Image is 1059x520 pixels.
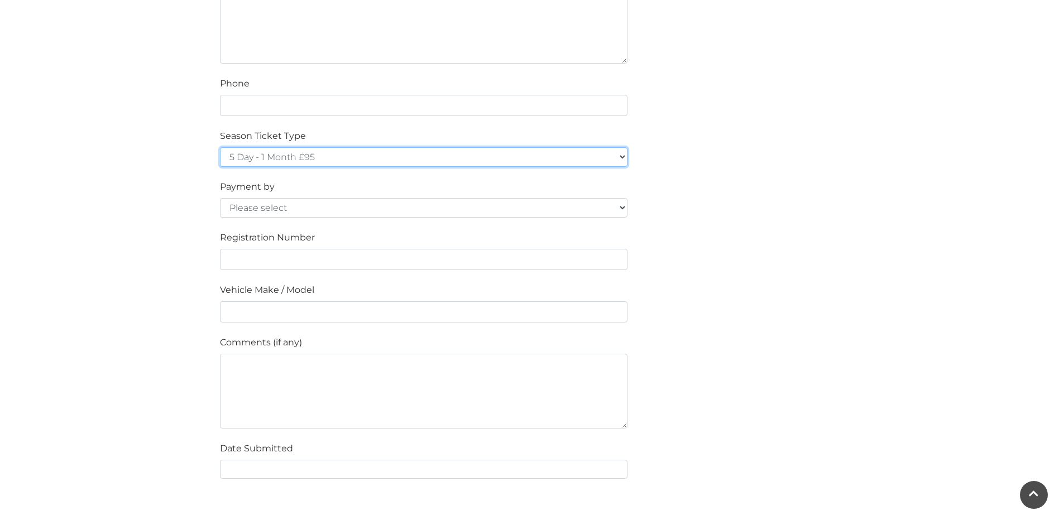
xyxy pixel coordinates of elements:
label: Season Ticket Type [220,129,306,143]
label: Phone [220,77,250,90]
label: Vehicle Make / Model [220,283,314,297]
label: Date Submitted [220,442,293,455]
label: Comments (if any) [220,336,302,349]
label: Payment by [220,180,275,194]
label: Registration Number [220,231,315,244]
